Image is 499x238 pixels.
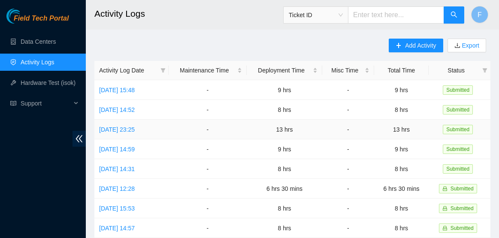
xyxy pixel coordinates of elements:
[471,6,488,23] button: F
[247,179,322,199] td: 6 hrs 30 mins
[482,68,487,73] span: filter
[247,199,322,218] td: 8 hrs
[169,139,247,159] td: -
[442,186,448,191] span: lock
[374,179,429,199] td: 6 hrs 30 mins
[169,80,247,100] td: -
[247,80,322,100] td: 9 hrs
[451,205,474,211] span: Submitted
[348,6,444,24] input: Enter text here...
[389,39,443,52] button: plusAdd Activity
[322,199,374,218] td: -
[374,120,429,139] td: 13 hrs
[169,100,247,120] td: -
[322,120,374,139] td: -
[169,159,247,179] td: -
[405,41,436,50] span: Add Activity
[322,159,374,179] td: -
[247,100,322,120] td: 8 hrs
[169,218,247,238] td: -
[99,126,135,133] a: [DATE] 23:25
[396,42,402,49] span: plus
[442,206,448,211] span: lock
[451,225,474,231] span: Submitted
[289,9,343,21] span: Ticket ID
[433,66,479,75] span: Status
[99,66,157,75] span: Activity Log Date
[444,6,464,24] button: search
[443,145,473,154] span: Submitted
[73,131,86,147] span: double-left
[460,42,479,49] a: Export
[14,15,69,23] span: Field Tech Portal
[99,166,135,172] a: [DATE] 14:31
[99,87,135,93] a: [DATE] 15:48
[322,100,374,120] td: -
[10,100,16,106] span: read
[448,39,486,52] button: downloadExport
[21,95,71,112] span: Support
[443,105,473,114] span: Submitted
[21,79,76,86] a: Hardware Test (isok)
[21,59,54,66] a: Activity Logs
[443,164,473,174] span: Submitted
[481,64,489,77] span: filter
[322,179,374,199] td: -
[247,120,322,139] td: 13 hrs
[169,199,247,218] td: -
[247,159,322,179] td: 8 hrs
[374,218,429,238] td: 8 hrs
[374,139,429,159] td: 9 hrs
[322,218,374,238] td: -
[443,85,473,95] span: Submitted
[99,225,135,232] a: [DATE] 14:57
[478,9,482,20] span: F
[99,205,135,212] a: [DATE] 15:53
[442,226,448,231] span: lock
[451,186,474,192] span: Submitted
[21,38,56,45] a: Data Centers
[374,159,429,179] td: 8 hrs
[159,64,167,77] span: filter
[374,199,429,218] td: 8 hrs
[99,146,135,153] a: [DATE] 14:59
[247,139,322,159] td: 9 hrs
[451,11,457,19] span: search
[6,15,69,27] a: Akamai TechnologiesField Tech Portal
[322,139,374,159] td: -
[322,80,374,100] td: -
[169,120,247,139] td: -
[374,61,429,80] th: Total Time
[374,80,429,100] td: 9 hrs
[443,125,473,134] span: Submitted
[169,179,247,199] td: -
[454,42,460,49] span: download
[374,100,429,120] td: 8 hrs
[99,185,135,192] a: [DATE] 12:28
[247,218,322,238] td: 8 hrs
[160,68,166,73] span: filter
[6,9,43,24] img: Akamai Technologies
[99,106,135,113] a: [DATE] 14:52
